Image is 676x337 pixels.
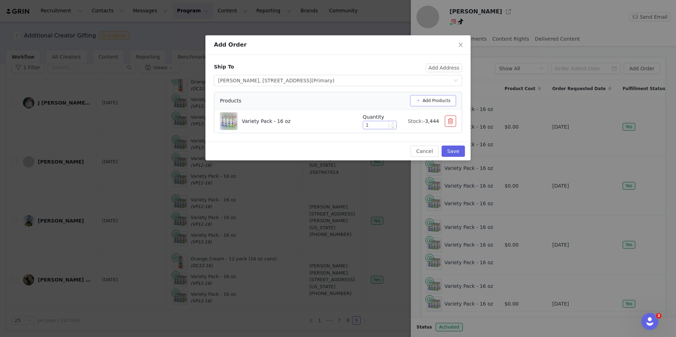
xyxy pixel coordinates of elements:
div: Stock: [402,118,439,125]
button: Close [451,35,471,55]
img: Product Image [220,115,238,128]
button: Add Products [410,95,456,106]
span: (Primary) [311,78,334,83]
div: Ship To [214,63,234,71]
i: icon: close [458,42,464,48]
iframe: Intercom live chat [641,313,658,330]
button: Save [442,146,465,157]
i: icon: up [392,123,394,125]
span: 3 [656,313,662,319]
span: Products [220,97,241,105]
div: Quantity [363,113,397,121]
button: Cancel [410,146,438,157]
div: [PERSON_NAME], [STREET_ADDRESS] [218,75,334,86]
span: Increase Value [389,121,396,126]
p: Variety Pack - 16 oz [242,118,291,125]
span: Decrease Value [389,126,396,129]
span: Add Order [214,41,247,48]
span: -3,444 [423,118,439,124]
button: Add Address [426,64,462,72]
i: icon: down [454,78,458,83]
i: icon: down [392,126,394,129]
